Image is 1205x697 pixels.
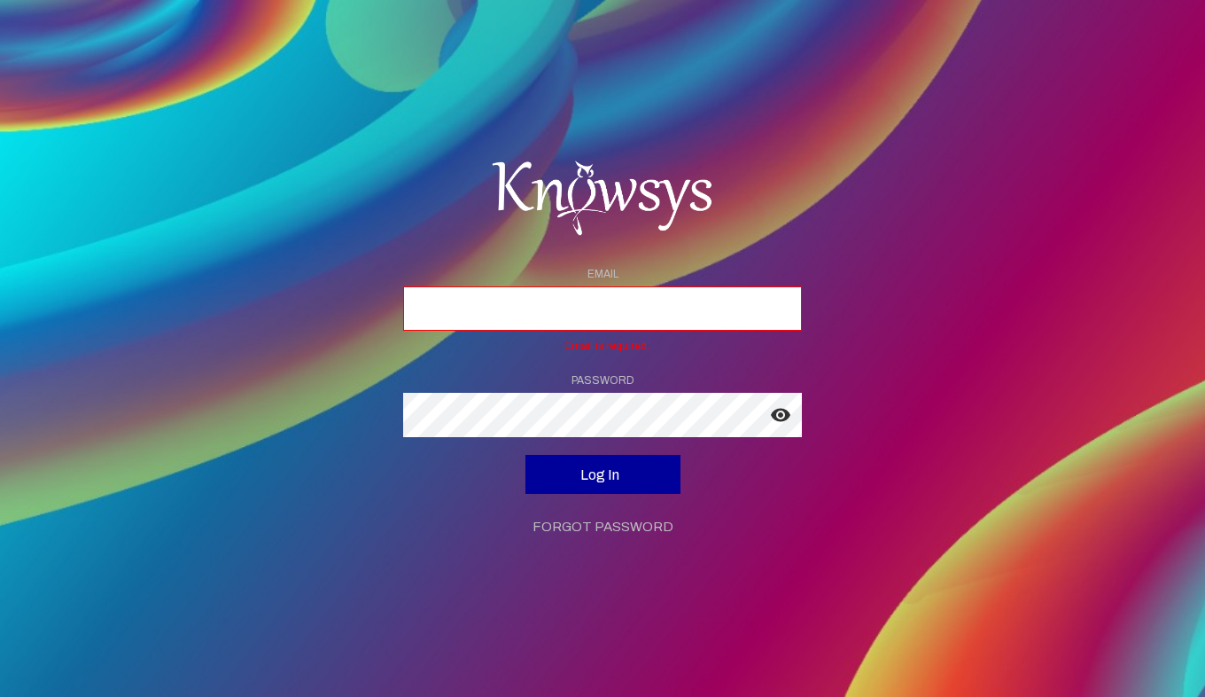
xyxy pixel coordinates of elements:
[403,333,802,356] span: Email is required.
[533,520,673,534] a: Forgot Password
[403,263,802,285] p: EMAIL
[403,370,802,391] p: PASSWORD
[525,455,680,494] button: Log In
[770,404,791,426] span: visibility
